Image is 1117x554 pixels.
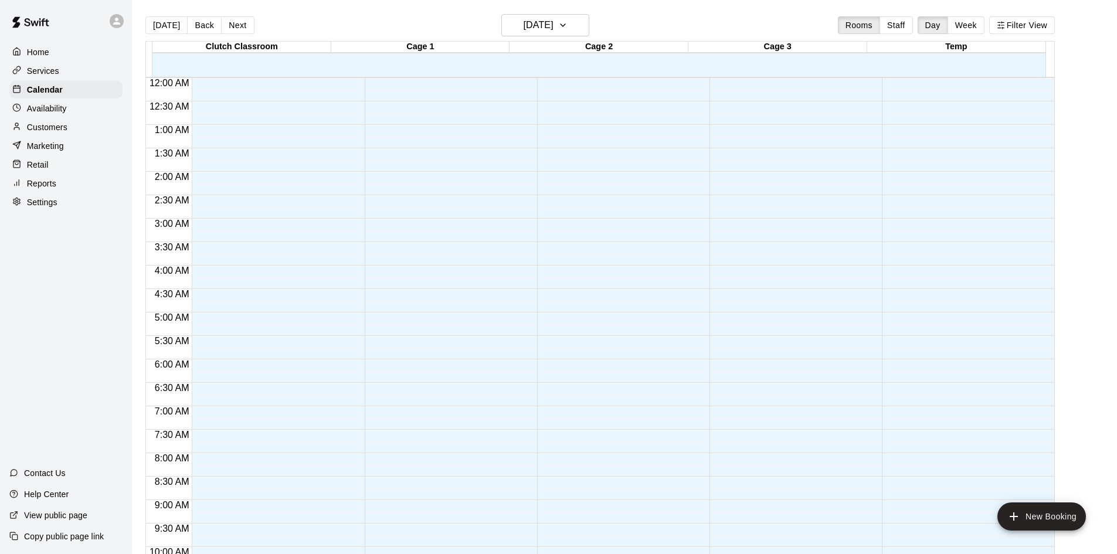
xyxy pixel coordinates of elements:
[152,383,192,393] span: 6:30 AM
[152,430,192,440] span: 7:30 AM
[152,266,192,276] span: 4:00 AM
[27,178,56,189] p: Reports
[9,43,123,61] a: Home
[27,159,49,171] p: Retail
[152,148,192,158] span: 1:30 AM
[24,488,69,500] p: Help Center
[9,193,123,211] a: Settings
[147,78,192,88] span: 12:00 AM
[9,118,123,136] a: Customers
[9,175,123,192] a: Reports
[510,42,688,53] div: Cage 2
[152,195,192,205] span: 2:30 AM
[221,16,254,34] button: Next
[152,219,192,229] span: 3:00 AM
[187,16,222,34] button: Back
[9,100,123,117] a: Availability
[147,101,192,111] span: 12:30 AM
[152,477,192,487] span: 8:30 AM
[24,509,87,521] p: View public page
[152,453,192,463] span: 8:00 AM
[27,196,57,208] p: Settings
[27,121,67,133] p: Customers
[918,16,948,34] button: Day
[27,140,64,152] p: Marketing
[9,62,123,80] a: Services
[880,16,913,34] button: Staff
[152,359,192,369] span: 6:00 AM
[152,289,192,299] span: 4:30 AM
[152,172,192,182] span: 2:00 AM
[152,312,192,322] span: 5:00 AM
[501,14,589,36] button: [DATE]
[27,46,49,58] p: Home
[152,242,192,252] span: 3:30 AM
[524,17,554,33] h6: [DATE]
[27,84,63,96] p: Calendar
[838,16,880,34] button: Rooms
[9,81,123,98] a: Calendar
[152,336,192,346] span: 5:30 AM
[9,137,123,155] a: Marketing
[24,531,104,542] p: Copy public page link
[989,16,1055,34] button: Filter View
[24,467,66,479] p: Contact Us
[688,42,867,53] div: Cage 3
[152,42,331,53] div: Clutch Classroom
[9,156,123,174] a: Retail
[152,500,192,510] span: 9:00 AM
[997,502,1086,531] button: add
[152,406,192,416] span: 7:00 AM
[867,42,1046,53] div: Temp
[152,524,192,533] span: 9:30 AM
[331,42,510,53] div: Cage 1
[27,65,59,77] p: Services
[27,103,67,114] p: Availability
[152,125,192,135] span: 1:00 AM
[948,16,984,34] button: Week
[145,16,188,34] button: [DATE]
